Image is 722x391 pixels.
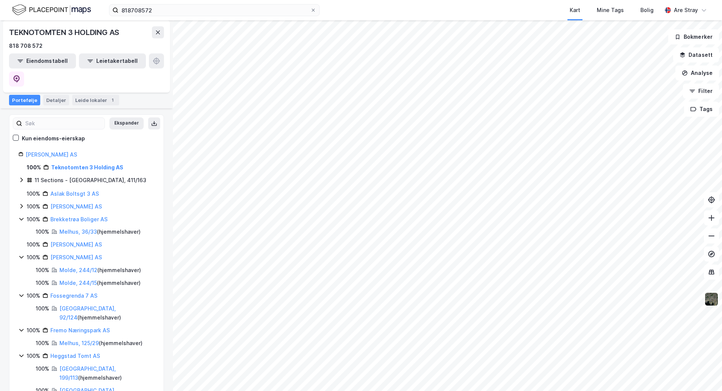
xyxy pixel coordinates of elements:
div: 100% [27,291,40,300]
div: 1 [109,96,116,104]
a: Melhus, 125/29 [59,340,99,346]
button: Analyse [675,65,719,81]
div: 100% [36,278,49,288]
div: 11 Sections - [GEOGRAPHIC_DATA], 411/163 [35,176,146,185]
div: 100% [36,364,49,373]
img: 9k= [704,292,719,306]
img: logo.f888ab2527a4732fd821a326f86c7f29.svg [12,3,91,17]
div: 100% [36,304,49,313]
button: Ekspander [109,117,144,129]
div: Mine Tags [597,6,624,15]
div: Kun eiendoms-eierskap [22,134,85,143]
div: Portefølje [9,95,40,105]
a: Aslak Boltsgt 3 AS [50,190,99,197]
div: Bolig [640,6,654,15]
iframe: Chat Widget [684,355,722,391]
div: ( hjemmelshaver ) [59,304,155,322]
div: Leide lokaler [72,95,119,105]
div: Kart [570,6,580,15]
a: Brekketrøa Boliger AS [50,216,108,222]
a: Teknotomten 3 Holding AS [51,164,123,170]
div: 100% [27,215,40,224]
a: [PERSON_NAME] AS [50,203,102,210]
a: Melhus, 36/33 [59,228,97,235]
button: Datasett [673,47,719,62]
a: [PERSON_NAME] AS [50,241,102,248]
input: Søk [22,118,105,129]
div: 100% [36,266,49,275]
div: ( hjemmelshaver ) [59,227,141,236]
div: TEKNOTOMTEN 3 HOLDING AS [9,26,121,38]
div: 100% [27,351,40,361]
button: Bokmerker [668,29,719,44]
div: 100% [27,189,40,198]
div: Are Stray [674,6,698,15]
a: [PERSON_NAME] AS [26,151,77,158]
div: ( hjemmelshaver ) [59,266,141,275]
div: 100% [27,326,40,335]
button: Filter [683,84,719,99]
a: [GEOGRAPHIC_DATA], 199/113 [59,365,116,381]
a: Molde, 244/12 [59,267,97,273]
div: 100% [36,227,49,236]
div: ( hjemmelshaver ) [59,339,143,348]
div: 100% [36,339,49,348]
a: Fossegrenda 7 AS [50,292,97,299]
button: Tags [684,102,719,117]
div: 100% [27,240,40,249]
input: Søk på adresse, matrikkel, gårdeiere, leietakere eller personer [118,5,310,16]
div: Detaljer [43,95,69,105]
button: Leietakertabell [79,53,146,68]
div: 100% [27,163,41,172]
div: 818 708 572 [9,41,42,50]
button: Eiendomstabell [9,53,76,68]
div: 100% [27,253,40,262]
a: Molde, 244/15 [59,280,97,286]
a: Heggstad Tomt AS [50,353,100,359]
a: Fremo Næringspark AS [50,327,110,333]
div: ( hjemmelshaver ) [59,278,141,288]
div: 100% [27,202,40,211]
div: ( hjemmelshaver ) [59,364,155,382]
a: [GEOGRAPHIC_DATA], 92/124 [59,305,116,321]
a: [PERSON_NAME] AS [50,254,102,260]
